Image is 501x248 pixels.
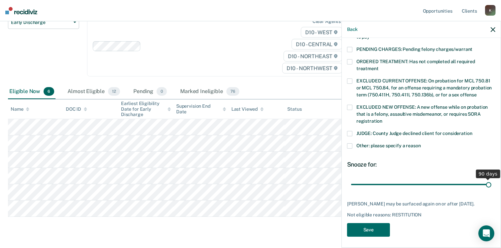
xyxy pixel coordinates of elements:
[231,106,264,112] div: Last Viewed
[301,27,342,38] span: D10 - WEST
[11,106,29,112] div: Name
[176,103,226,115] div: Supervision End Date
[8,84,56,99] div: Eligible Now
[292,39,342,50] span: D10 - CENTRAL
[356,104,488,124] span: EXCLUDED NEW OFFENSE: A new offense while on probation that is a felony, assaultive misdemeanor, ...
[485,5,496,16] div: K
[347,27,358,32] button: Back
[284,51,342,62] span: D10 - NORTHEAST
[287,106,302,112] div: Status
[356,131,472,136] span: JUDGE: County Judge declined client for consideration
[121,101,171,117] div: Earliest Eligibility Date for Early Discharge
[476,170,500,178] div: 90 days
[356,78,492,97] span: EXCLUDED CURRENT OFFENSE: On probation for MCL 750.81 or MCL 750.84, for an offense requiring a m...
[347,212,495,218] div: Not eligible reasons: RESTITUTION
[356,47,472,52] span: PENDING CHARGES: Pending felony charges/warrant
[347,223,390,237] button: Save
[356,143,421,148] span: Other: please specify a reason
[66,106,87,112] div: DOC ID
[347,161,495,168] div: Snooze for:
[66,84,121,99] div: Almost Eligible
[356,59,475,71] span: ORDERED TREATMENT: Has not completed all required treatment
[313,19,341,24] div: Clear agents
[226,87,239,96] span: 76
[347,201,495,207] div: [PERSON_NAME] may be surfaced again on or after [DATE].
[179,84,240,99] div: Marked Ineligible
[108,87,120,96] span: 12
[282,63,342,73] span: D10 - NORTHWEST
[5,7,37,14] img: Recidiviz
[132,84,168,99] div: Pending
[157,87,167,96] span: 0
[11,20,71,25] span: Early Discharge
[478,225,494,241] div: Open Intercom Messenger
[44,87,54,96] span: 6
